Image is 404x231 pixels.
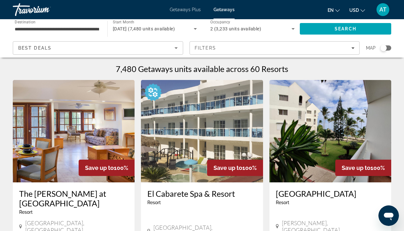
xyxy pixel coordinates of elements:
span: [DATE] (7,480 units available) [113,26,175,31]
span: Filters [195,45,216,51]
button: User Menu [375,3,391,16]
span: Best Deals [18,45,51,51]
span: Destination [15,20,35,24]
span: Save up to [85,164,114,171]
input: Select destination [15,25,99,33]
a: Getaways [214,7,235,12]
div: 100% [335,160,391,176]
span: Map [366,44,376,52]
div: 100% [79,160,135,176]
iframe: Bouton de lancement de la fenêtre de messagerie [378,205,399,226]
span: Resort [147,200,161,205]
button: Search [300,23,391,35]
span: Resort [276,200,289,205]
mat-select: Sort by [18,44,178,52]
span: Search [335,26,356,31]
a: El Cabarete Spa & Resort [147,189,256,198]
div: 100% [207,160,263,176]
a: Travorium [13,1,77,18]
a: [GEOGRAPHIC_DATA] [276,189,385,198]
span: en [328,8,334,13]
span: Save up to [342,164,370,171]
button: Change currency [349,5,365,15]
span: Resort [19,210,33,215]
span: USD [349,8,359,13]
a: The [PERSON_NAME] at [GEOGRAPHIC_DATA] [19,189,128,208]
img: El Cabarete Spa & Resort [141,80,263,182]
img: The Marlin at Taino Beach [13,80,135,182]
span: Start Month [113,20,134,24]
span: AT [379,6,386,13]
span: Save up to [214,164,242,171]
span: 2 (3,233 units available) [210,26,261,31]
span: Occupancy [210,20,230,24]
button: Filters [190,41,360,55]
button: Change language [328,5,340,15]
img: Albatros Club Resort [269,80,391,182]
a: Getaways Plus [170,7,201,12]
h1: 7,480 Getaways units available across 60 Resorts [116,64,288,74]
